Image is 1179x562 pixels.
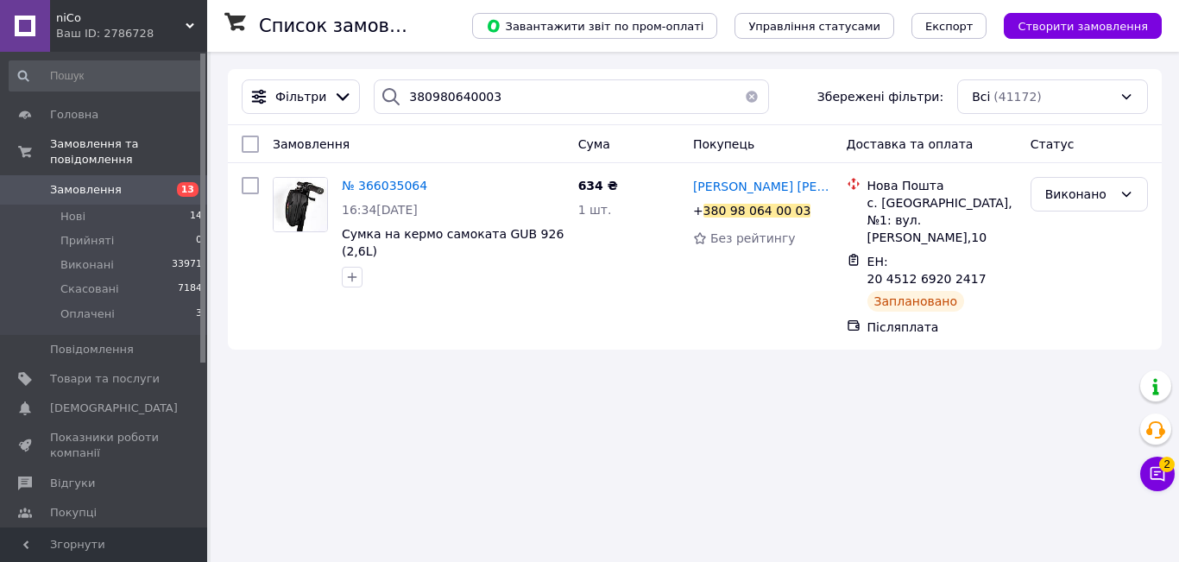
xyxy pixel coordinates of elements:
[177,182,199,197] span: 13
[1004,13,1162,39] button: Створити замовлення
[56,26,207,41] div: Ваш ID: 2786728
[259,16,434,36] h1: Список замовлень
[867,177,1017,194] div: Нова Пошта
[867,194,1017,246] div: с. [GEOGRAPHIC_DATA], №1: вул. [PERSON_NAME],10
[748,20,880,33] span: Управління статусами
[1031,137,1075,151] span: Статус
[847,137,974,151] span: Доставка та оплата
[867,319,1017,336] div: Післяплата
[1159,457,1175,472] span: 2
[60,209,85,224] span: Нові
[50,371,160,387] span: Товари та послуги
[196,306,202,322] span: 3
[867,291,965,312] div: Заплановано
[50,430,160,461] span: Показники роботи компанії
[987,18,1162,32] a: Створити замовлення
[472,13,717,39] button: Завантажити звіт по пром-оплаті
[178,281,202,297] span: 7184
[735,79,769,114] button: Очистить
[172,257,202,273] span: 33971
[50,476,95,491] span: Відгуки
[342,179,427,193] a: № 366035064
[273,177,328,232] a: Фото товару
[275,88,326,105] span: Фільтри
[342,227,564,258] a: Сумка на кермо самоката GUB 926 (2,6L)
[50,136,207,167] span: Замовлення та повідомлення
[60,257,114,273] span: Виконані
[693,180,898,193] span: [PERSON_NAME] [PERSON_NAME]
[486,18,703,34] span: Завантажити звіт по пром-оплаті
[60,233,114,249] span: Прийняті
[60,306,115,322] span: Оплачені
[374,79,769,114] input: Пошук за номером замовлення, ПІБ покупця, номером телефону, Email, номером накладної
[817,88,943,105] span: Збережені фільтри:
[273,137,350,151] span: Замовлення
[274,178,327,231] img: Фото товару
[578,137,610,151] span: Cума
[190,209,202,224] span: 14
[1140,457,1175,491] button: Чат з покупцем2
[578,179,618,193] span: 634 ₴
[1045,185,1113,204] div: Виконано
[9,60,204,92] input: Пошук
[1018,20,1148,33] span: Створити замовлення
[578,203,612,217] span: 1 шт.
[342,203,418,217] span: 16:34[DATE]
[710,231,796,245] span: Без рейтингу
[50,107,98,123] span: Головна
[690,199,814,223] div: +
[993,90,1041,104] span: (41172)
[50,342,134,357] span: Повідомлення
[50,182,122,198] span: Замовлення
[911,13,987,39] button: Експорт
[60,281,119,297] span: Скасовані
[693,137,754,151] span: Покупець
[867,255,987,286] span: ЕН: 20 4512 6920 2417
[925,20,974,33] span: Експорт
[196,233,202,249] span: 0
[56,10,186,26] span: niCo
[703,204,811,218] div: 380 98 064 00 03
[972,88,990,105] span: Всі
[735,13,894,39] button: Управління статусами
[50,505,97,521] span: Покупці
[693,178,833,195] a: [PERSON_NAME] [PERSON_NAME]
[50,401,178,416] span: [DEMOGRAPHIC_DATA]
